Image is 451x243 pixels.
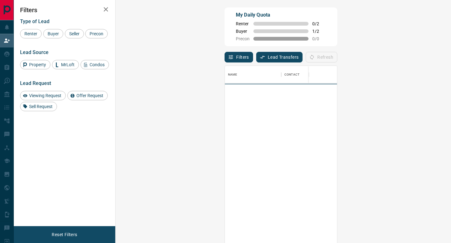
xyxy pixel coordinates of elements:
span: 1 / 2 [312,29,326,34]
span: Viewing Request [27,93,64,98]
span: MrLoft [59,62,77,67]
span: Type of Lead [20,18,49,24]
div: Contact [284,66,299,83]
div: Buyer [43,29,63,38]
div: Sell Request [20,102,57,111]
span: Buyer [45,31,61,36]
span: Renter [236,21,250,26]
div: Offer Request [67,91,108,100]
div: Name [228,66,237,83]
span: Renter [22,31,39,36]
p: My Daily Quota [236,11,326,19]
button: Filters [225,52,253,62]
span: Seller [67,31,82,36]
div: Renter [20,29,42,38]
div: Seller [65,29,84,38]
span: Lead Source [20,49,49,55]
span: Precon [87,31,106,36]
span: Precon [236,36,250,41]
div: Viewing Request [20,91,66,100]
span: Offer Request [74,93,106,98]
span: Sell Request [27,104,55,109]
div: Condos [80,60,109,69]
button: Reset Filters [48,229,81,240]
div: Precon [85,29,108,38]
span: Buyer [236,29,250,34]
h2: Filters [20,6,109,14]
span: Condos [87,62,107,67]
button: Lead Transfers [256,52,303,62]
span: 0 / 2 [312,21,326,26]
span: Lead Request [20,80,51,86]
div: Property [20,60,50,69]
div: Name [225,66,281,83]
div: Contact [281,66,331,83]
span: 0 / 0 [312,36,326,41]
span: Property [27,62,48,67]
div: MrLoft [52,60,79,69]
